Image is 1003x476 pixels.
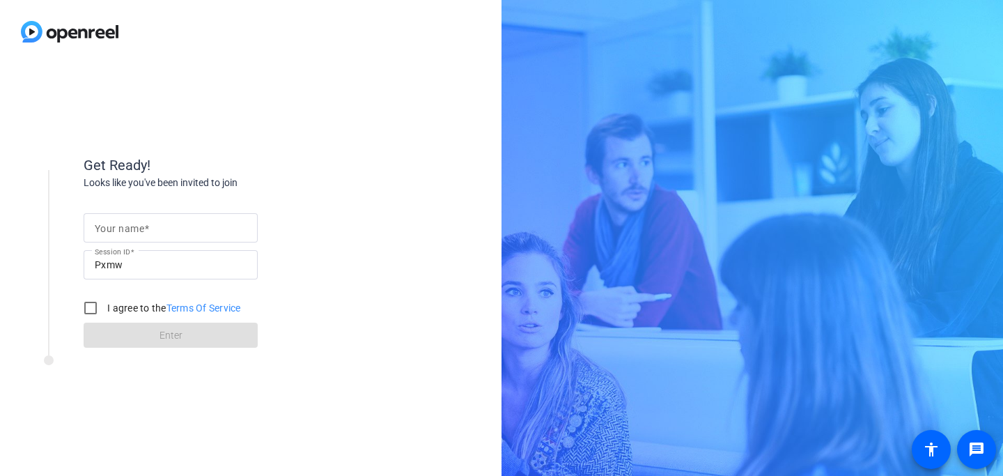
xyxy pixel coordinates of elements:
div: Looks like you've been invited to join [84,176,362,190]
mat-icon: accessibility [923,441,940,458]
a: Terms Of Service [166,302,241,314]
div: Get Ready! [84,155,362,176]
mat-label: Session ID [95,247,130,256]
label: I agree to the [104,301,241,315]
mat-icon: message [968,441,985,458]
mat-label: Your name [95,223,144,234]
